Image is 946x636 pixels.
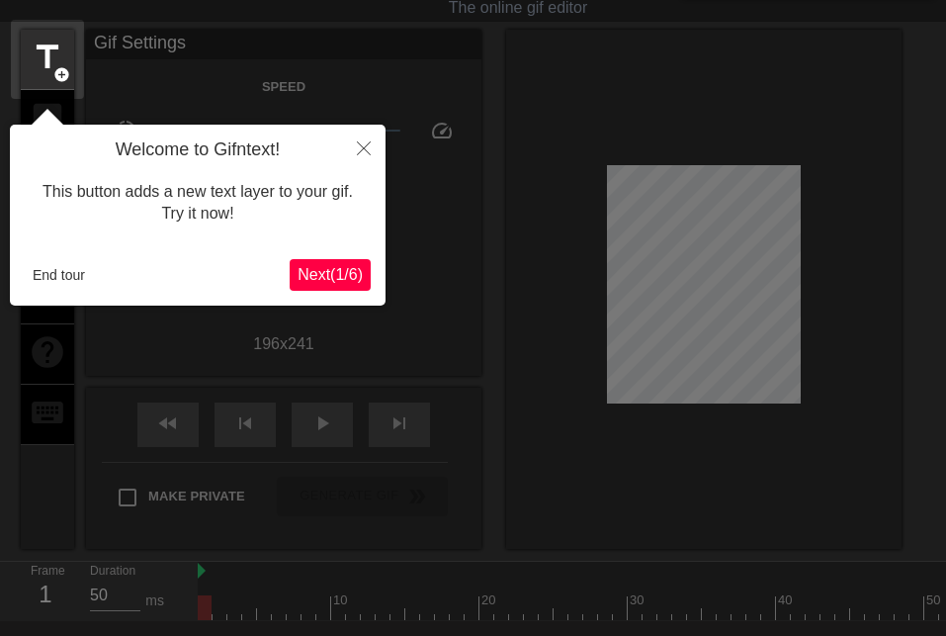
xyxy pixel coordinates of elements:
button: End tour [25,260,93,290]
span: Next ( 1 / 6 ) [298,266,363,283]
button: Close [342,125,386,170]
div: This button adds a new text layer to your gif. Try it now! [25,161,371,245]
h4: Welcome to Gifntext! [25,139,371,161]
button: Next [290,259,371,291]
